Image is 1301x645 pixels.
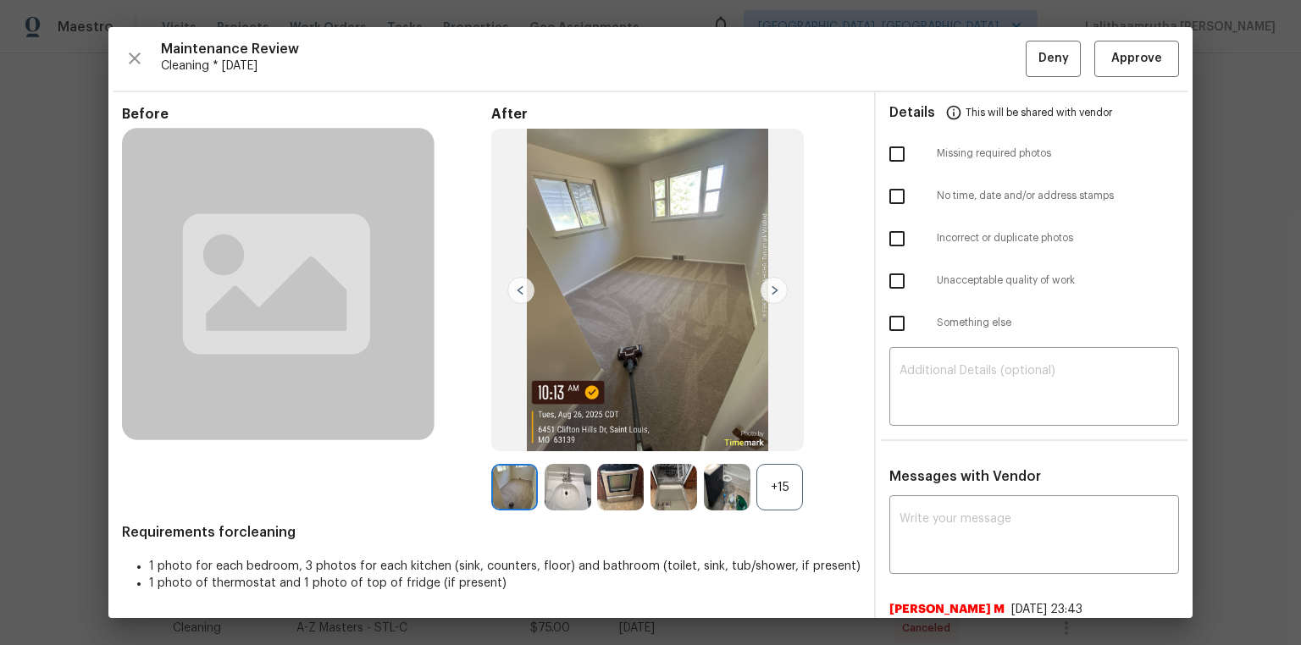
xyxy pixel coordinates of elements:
img: right-chevron-button-url [761,277,788,304]
span: Maintenance Review [161,41,1026,58]
div: +15 [756,464,803,510]
img: left-chevron-button-url [507,277,534,304]
span: This will be shared with vendor [966,92,1112,133]
div: No time, date and/or address stamps [876,175,1193,218]
span: Deny [1038,48,1069,69]
li: 1 photo for each bedroom, 3 photos for each kitchen (sink, counters, floor) and bathroom (toilet,... [149,558,861,575]
span: Messages with Vendor [889,470,1041,483]
span: Incorrect or duplicate photos [937,231,1179,245]
span: Before [122,106,491,123]
span: [PERSON_NAME] M [889,601,1005,618]
span: [DATE] 23:43 [1011,604,1082,615]
button: Approve [1094,41,1179,77]
span: Unacceptable quality of work [937,273,1179,288]
span: No time, date and/or address stamps [937,189,1179,203]
div: Unacceptable quality of work [876,260,1193,302]
div: Incorrect or duplicate photos [876,218,1193,260]
div: Something else [876,302,1193,345]
span: Details [889,92,935,133]
span: Requirements for cleaning [122,524,861,541]
span: Missing required photos [937,146,1179,161]
span: Thank you for the information [PERSON_NAME] [889,618,1179,635]
div: Missing required photos [876,133,1193,175]
span: Something else [937,316,1179,330]
li: 1 photo of thermostat and 1 photo of top of fridge (if present) [149,575,861,592]
span: Cleaning * [DATE] [161,58,1026,74]
span: Approve [1111,48,1162,69]
span: After [491,106,861,123]
button: Deny [1026,41,1081,77]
